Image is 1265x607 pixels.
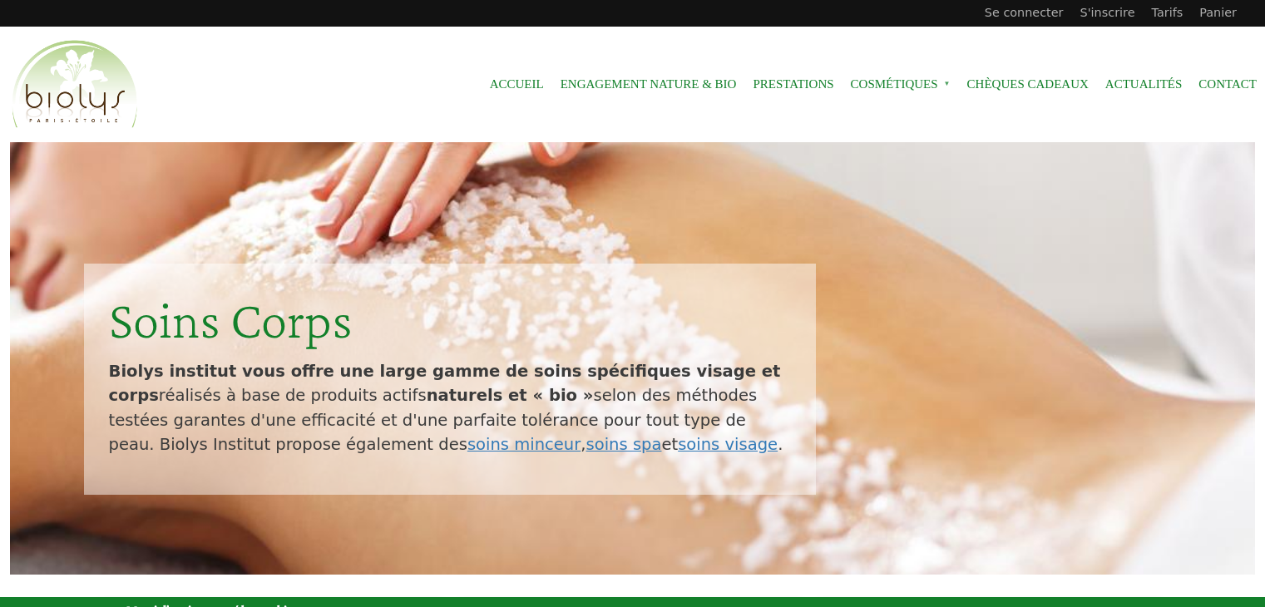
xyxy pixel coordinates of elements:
[851,66,951,103] span: Cosmétiques
[1198,66,1257,103] a: Contact
[427,386,594,405] strong: naturels et « bio »
[753,66,833,103] a: Prestations
[490,66,544,103] a: Accueil
[109,362,781,405] strong: Biolys institut vous offre une large gamme de soins spécifiques visage et corps
[1105,66,1183,103] a: Actualités
[8,37,141,132] img: Accueil
[967,66,1089,103] a: Chèques cadeaux
[944,81,951,87] span: »
[467,435,581,454] a: soins minceur
[561,66,737,103] a: Engagement Nature & Bio
[586,435,662,454] a: soins spa
[109,289,791,353] div: Soins Corps
[109,359,791,456] p: réalisés à base de produits actifs selon des méthodes testées garantes d'une efficacité et d'une ...
[678,435,778,454] a: soins visage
